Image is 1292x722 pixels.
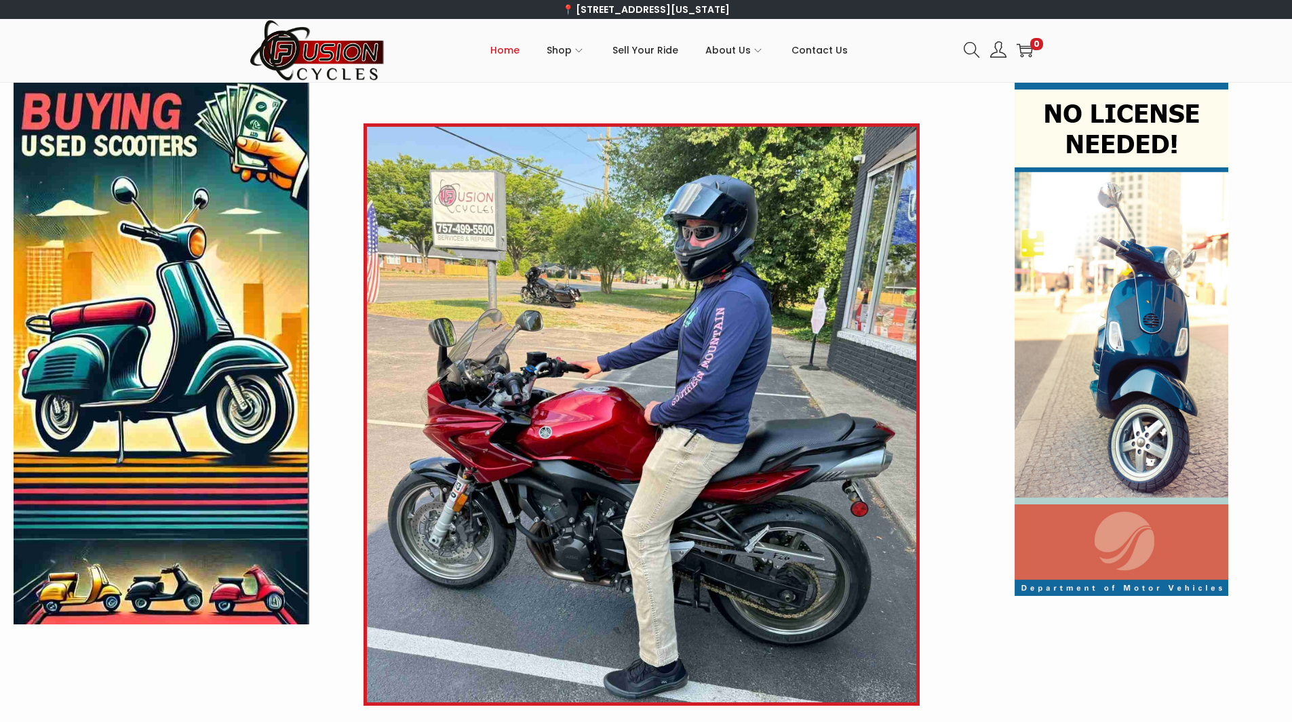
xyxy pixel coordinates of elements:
[705,33,751,67] span: About Us
[250,19,385,82] img: Woostify retina logo
[490,20,520,81] a: Home
[562,3,730,16] a: 📍 [STREET_ADDRESS][US_STATE]
[490,33,520,67] span: Home
[791,20,848,81] a: Contact Us
[791,33,848,67] span: Contact Us
[705,20,764,81] a: About Us
[612,20,678,81] a: Sell Your Ride
[547,33,572,67] span: Shop
[385,20,954,81] nav: Primary navigation
[612,33,678,67] span: Sell Your Ride
[547,20,585,81] a: Shop
[1017,42,1033,58] a: 0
